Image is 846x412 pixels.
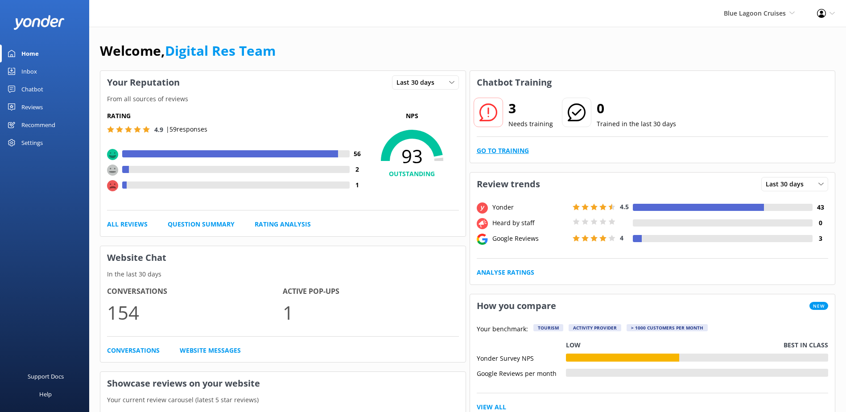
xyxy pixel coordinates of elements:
[107,111,365,121] h5: Rating
[107,297,283,327] p: 154
[477,354,566,362] div: Yonder Survey NPS
[100,372,466,395] h3: Showcase reviews on your website
[477,324,528,335] p: Your benchmark:
[365,169,459,179] h4: OUTSTANDING
[813,218,828,228] h4: 0
[21,134,43,152] div: Settings
[365,111,459,121] p: NPS
[21,80,43,98] div: Chatbot
[283,286,458,297] h4: Active Pop-ups
[350,180,365,190] h4: 1
[107,219,148,229] a: All Reviews
[533,324,563,331] div: Tourism
[100,395,466,405] p: Your current review carousel (latest 5 star reviews)
[100,94,466,104] p: From all sources of reviews
[566,340,581,350] p: Low
[813,234,828,243] h4: 3
[627,324,708,331] div: > 1000 customers per month
[477,369,566,377] div: Google Reviews per month
[180,346,241,355] a: Website Messages
[477,146,529,156] a: Go to Training
[165,41,276,60] a: Digital Res Team
[39,385,52,403] div: Help
[477,402,506,412] a: View All
[508,98,553,119] h2: 3
[100,40,276,62] h1: Welcome,
[107,346,160,355] a: Conversations
[100,269,466,279] p: In the last 30 days
[13,15,65,30] img: yonder-white-logo.png
[569,324,621,331] div: Activity Provider
[350,149,365,159] h4: 56
[620,234,623,242] span: 4
[166,124,207,134] p: | 59 responses
[154,125,163,134] span: 4.9
[508,119,553,129] p: Needs training
[21,98,43,116] div: Reviews
[490,234,570,243] div: Google Reviews
[168,219,235,229] a: Question Summary
[809,302,828,310] span: New
[365,145,459,167] span: 93
[255,219,311,229] a: Rating Analysis
[107,286,283,297] h4: Conversations
[396,78,440,87] span: Last 30 days
[597,98,676,119] h2: 0
[620,202,629,211] span: 4.5
[724,9,786,17] span: Blue Lagoon Cruises
[597,119,676,129] p: Trained in the last 30 days
[477,268,534,277] a: Analyse Ratings
[21,45,39,62] div: Home
[350,165,365,174] h4: 2
[28,367,64,385] div: Support Docs
[470,173,547,196] h3: Review trends
[100,246,466,269] h3: Website Chat
[100,71,186,94] h3: Your Reputation
[766,179,809,189] span: Last 30 days
[813,202,828,212] h4: 43
[490,218,570,228] div: Heard by staff
[283,297,458,327] p: 1
[21,116,55,134] div: Recommend
[470,71,558,94] h3: Chatbot Training
[21,62,37,80] div: Inbox
[784,340,828,350] p: Best in class
[490,202,570,212] div: Yonder
[470,294,563,317] h3: How you compare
